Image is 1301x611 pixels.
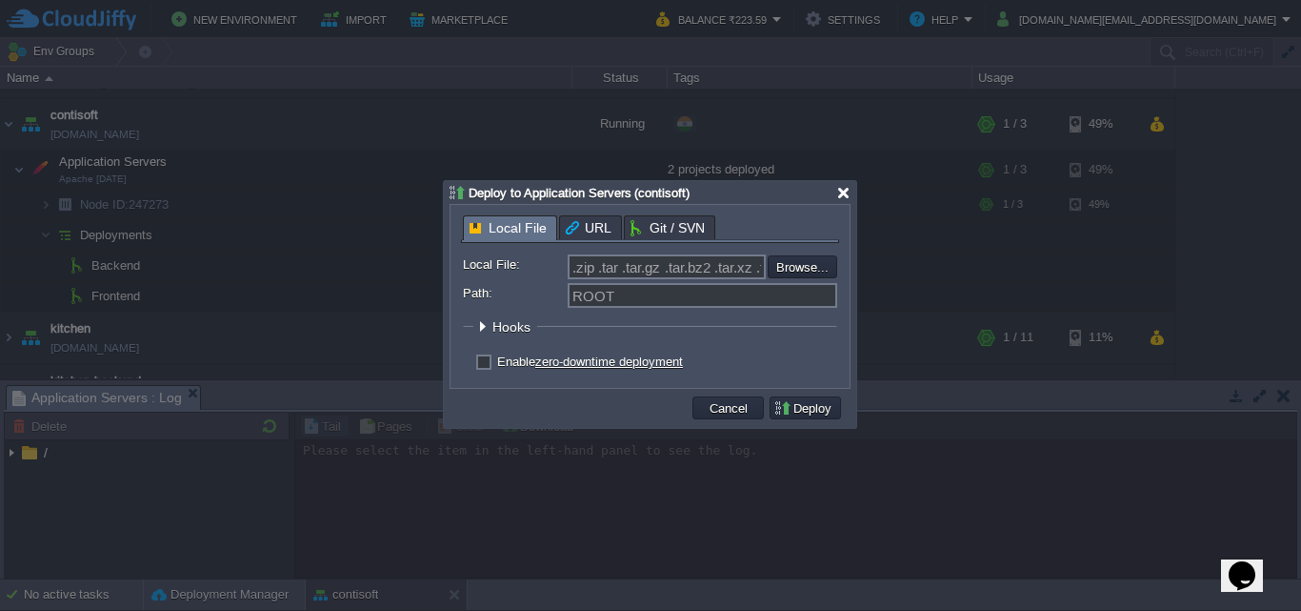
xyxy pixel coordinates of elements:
span: URL [566,216,611,239]
span: Hooks [492,319,535,335]
button: Deploy [773,399,837,417]
a: zero-downtime deployment [535,355,683,369]
span: Git / SVN [630,216,705,239]
span: Local File [470,216,547,240]
label: Path: [463,283,566,303]
button: Cancel [704,399,753,417]
label: Enable [497,355,683,369]
label: Local File: [463,255,566,275]
span: Deploy to Application Servers (contisoft) [469,186,690,200]
iframe: chat widget [1221,535,1282,592]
